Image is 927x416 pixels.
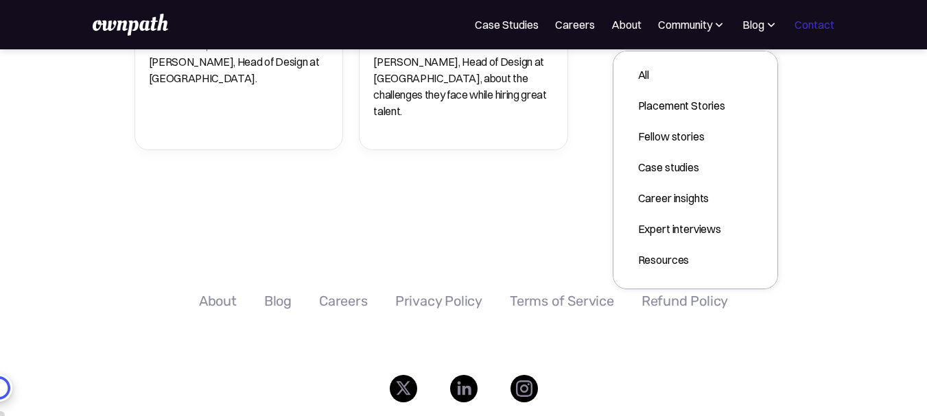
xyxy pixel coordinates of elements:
[199,293,237,309] a: About
[642,293,728,309] a: Refund Policy
[638,97,725,114] div: Placement Stories
[627,155,736,180] a: Case studies
[742,16,778,33] div: Blog
[627,217,736,241] a: Expert interviews
[264,293,292,309] a: Blog
[627,93,736,118] a: Placement Stories
[555,16,595,33] a: Careers
[638,128,725,145] div: Fellow stories
[795,16,834,33] a: Contact
[627,62,736,87] a: All
[742,16,764,33] div: Blog
[638,221,725,237] div: Expert interviews
[149,37,329,86] p: In this article, we talk to [PERSON_NAME], Head of Design at [GEOGRAPHIC_DATA].
[638,252,725,268] div: Resources
[627,124,736,149] a: Fellow stories
[638,159,725,175] div: Case studies
[627,186,736,210] a: Career insights
[373,37,554,119] p: In conversation with [PERSON_NAME], Head of Design at [GEOGRAPHIC_DATA], about the challenges the...
[319,293,368,309] a: Careers
[611,16,642,33] a: About
[510,293,614,309] a: Terms of Service
[638,190,725,206] div: Career insights
[613,51,778,289] nav: Blog
[395,293,482,309] a: Privacy Policy
[627,247,736,272] a: Resources
[658,16,712,33] div: Community
[638,66,725,83] div: All
[475,16,539,33] a: Case Studies
[658,16,726,33] div: Community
